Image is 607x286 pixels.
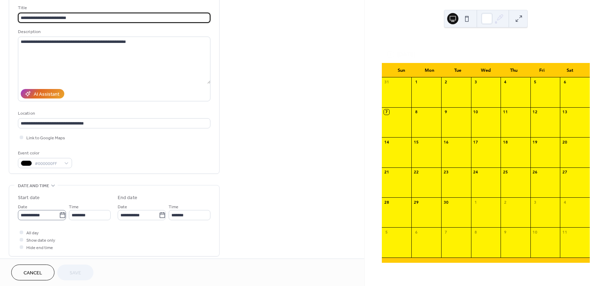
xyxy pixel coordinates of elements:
[533,109,538,115] div: 12
[444,63,472,77] div: Tue
[18,28,209,36] div: Description
[473,199,478,205] div: 1
[384,199,389,205] div: 28
[562,199,567,205] div: 4
[443,199,449,205] div: 30
[26,244,53,252] span: Hide end time
[34,91,59,98] div: AI Assistant
[18,182,49,190] span: Date and time
[35,160,61,167] span: #000000FF
[533,139,538,145] div: 19
[562,80,567,85] div: 6
[18,194,40,202] div: Start date
[533,199,538,205] div: 3
[18,150,71,157] div: Event color
[528,63,556,77] div: Fri
[26,237,55,244] span: Show date only
[169,203,178,211] span: Time
[562,139,567,145] div: 20
[533,229,538,235] div: 10
[18,110,209,117] div: Location
[413,170,419,175] div: 22
[533,170,538,175] div: 26
[473,109,478,115] div: 10
[18,203,27,211] span: Date
[443,170,449,175] div: 23
[413,199,419,205] div: 29
[473,229,478,235] div: 8
[503,199,508,205] div: 2
[11,265,54,280] button: Cancel
[500,63,528,77] div: Thu
[384,170,389,175] div: 21
[69,203,79,211] span: Time
[413,229,419,235] div: 6
[413,139,419,145] div: 15
[413,109,419,115] div: 8
[562,170,567,175] div: 27
[443,109,449,115] div: 9
[503,229,508,235] div: 9
[443,139,449,145] div: 16
[503,109,508,115] div: 11
[472,63,500,77] div: Wed
[562,229,567,235] div: 11
[384,80,389,85] div: 31
[533,80,538,85] div: 5
[503,139,508,145] div: 18
[556,63,584,77] div: Sat
[26,229,39,237] span: All day
[384,139,389,145] div: 14
[473,80,478,85] div: 3
[118,203,127,211] span: Date
[503,80,508,85] div: 4
[443,80,449,85] div: 2
[384,229,389,235] div: 5
[473,139,478,145] div: 17
[562,109,567,115] div: 13
[413,80,419,85] div: 1
[473,170,478,175] div: 24
[387,63,416,77] div: Sun
[18,4,209,12] div: Title
[382,38,590,46] div: [DATE]
[503,170,508,175] div: 25
[21,89,64,98] button: AI Assistant
[118,194,137,202] div: End date
[26,134,65,142] span: Link to Google Maps
[443,229,449,235] div: 7
[384,109,389,115] div: 7
[24,269,42,277] span: Cancel
[416,63,444,77] div: Mon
